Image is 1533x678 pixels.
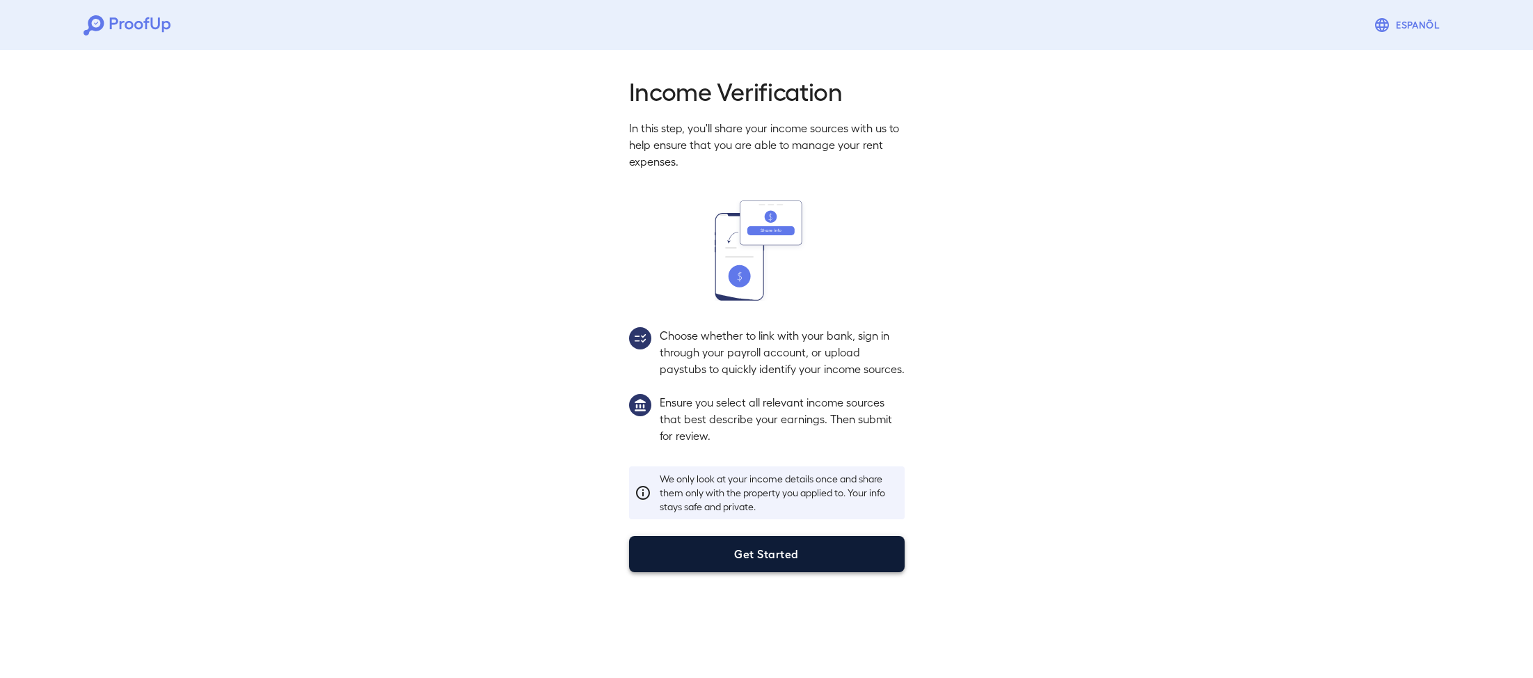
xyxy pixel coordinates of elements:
[629,327,651,349] img: group2.svg
[1368,11,1449,39] button: Espanõl
[629,394,651,416] img: group1.svg
[660,394,905,444] p: Ensure you select all relevant income sources that best describe your earnings. Then submit for r...
[660,327,905,377] p: Choose whether to link with your bank, sign in through your payroll account, or upload paystubs t...
[629,536,905,572] button: Get Started
[715,200,819,301] img: transfer_money.svg
[629,75,905,106] h2: Income Verification
[629,120,905,170] p: In this step, you'll share your income sources with us to help ensure that you are able to manage...
[660,472,899,514] p: We only look at your income details once and share them only with the property you applied to. Yo...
